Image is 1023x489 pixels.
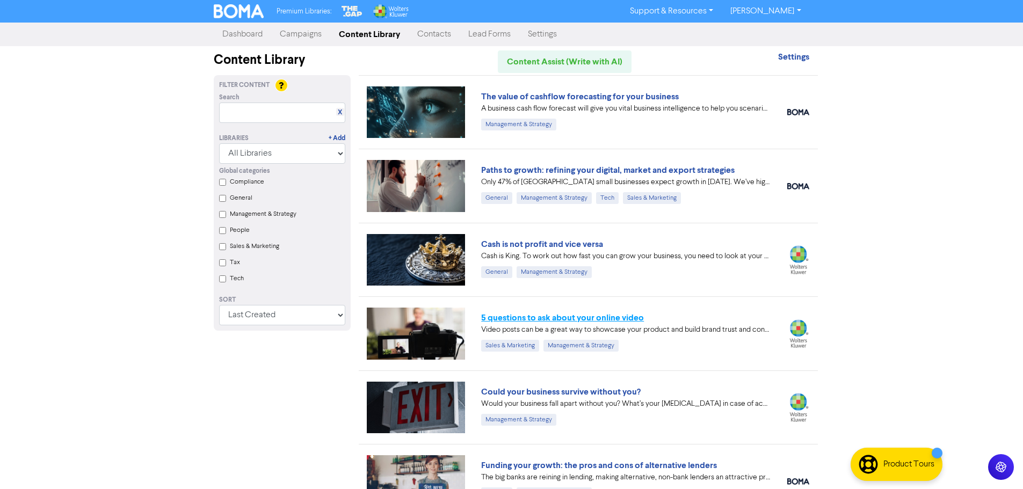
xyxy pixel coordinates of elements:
label: Sales & Marketing [230,242,279,251]
span: Search [219,93,240,103]
label: Compliance [230,177,264,187]
label: Tax [230,258,240,267]
label: Tech [230,274,244,283]
a: 5 questions to ask about your online video [481,312,644,323]
div: Content Library [214,50,351,70]
div: Management & Strategy [543,340,619,352]
div: Sort [219,295,345,305]
div: Filter Content [219,81,345,90]
a: X [338,108,342,116]
div: Sales & Marketing [623,192,681,204]
div: Management & Strategy [517,266,592,278]
a: Paths to growth: refining your digital, market and export strategies [481,165,735,176]
div: Would your business fall apart without you? What’s your Plan B in case of accident, illness, or j... [481,398,771,410]
img: Wolters Kluwer [372,4,409,18]
strong: Settings [778,52,809,62]
img: wolterskluwer [787,393,809,421]
a: Funding your growth: the pros and cons of alternative lenders [481,460,717,471]
label: General [230,193,252,203]
div: Sales & Marketing [481,340,539,352]
div: Only 47% of New Zealand small businesses expect growth in 2025. We’ve highlighted four key ways y... [481,177,771,188]
div: Video posts can be a great way to showcase your product and build brand trust and connections wit... [481,324,771,335]
img: The Gap [340,4,364,18]
label: Management & Strategy [230,209,296,219]
a: Content Library [330,24,409,45]
div: Management & Strategy [481,414,556,426]
span: Premium Libraries: [277,8,331,15]
a: Contacts [409,24,460,45]
img: BOMA Logo [214,4,264,18]
a: Could your business survive without you? [481,386,641,397]
img: boma [787,478,809,485]
div: Tech [596,192,619,204]
img: wolters_kluwer [787,319,809,348]
img: wolterskluwer [787,245,809,274]
a: Content Assist (Write with AI) [498,50,632,73]
div: Management & Strategy [517,192,592,204]
a: Dashboard [214,24,271,45]
img: boma [787,183,809,189]
div: Global categories [219,166,345,176]
a: Settings [519,24,565,45]
a: Support & Resources [621,3,722,20]
div: A business cash flow forecast will give you vital business intelligence to help you scenario-plan... [481,103,771,114]
div: Management & Strategy [481,119,556,130]
a: Cash is not profit and vice versa [481,239,603,250]
a: [PERSON_NAME] [722,3,809,20]
div: General [481,266,512,278]
div: Cash is King. To work out how fast you can grow your business, you need to look at your projected... [481,251,771,262]
a: + Add [329,134,345,143]
div: General [481,192,512,204]
a: Campaigns [271,24,330,45]
div: Libraries [219,134,249,143]
label: People [230,225,250,235]
a: Lead Forms [460,24,519,45]
img: boma_accounting [787,109,809,115]
div: The big banks are reining in lending, making alternative, non-bank lenders an attractive proposit... [481,472,771,483]
iframe: Chat Widget [969,437,1023,489]
a: Settings [778,53,809,62]
a: The value of cashflow forecasting for your business [481,91,679,102]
